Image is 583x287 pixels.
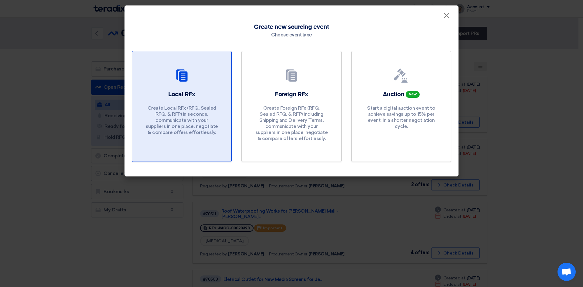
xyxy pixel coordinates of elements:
div: Choose event type [271,32,312,39]
h2: Foreign RFx [275,90,308,99]
span: New [406,91,420,98]
a: Foreign RFx Create Foreign RFx (RFQ, Sealed RFQ, & RFP) including Shipping and Delivery Terms, co... [241,51,341,162]
p: Start a digital auction event to achieve savings up to 15% per event, in a shorter negotiation cy... [365,105,438,129]
h2: Local RFx [168,90,195,99]
span: Auction [383,91,404,97]
a: Open chat [557,263,576,281]
span: Create new sourcing event [254,22,329,32]
a: Auction New Start a digital auction event to achieve savings up to 15% per event, in a shorter ne... [351,51,451,162]
button: Close [438,10,454,22]
a: Local RFx Create Local RFx (RFQ, Sealed RFQ, & RFP) in seconds, communicate with your suppliers i... [132,51,232,162]
span: × [443,11,449,23]
p: Create Local RFx (RFQ, Sealed RFQ, & RFP) in seconds, communicate with your suppliers in one plac... [145,105,218,135]
p: Create Foreign RFx (RFQ, Sealed RFQ, & RFP) including Shipping and Delivery Terms, communicate wi... [255,105,328,142]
